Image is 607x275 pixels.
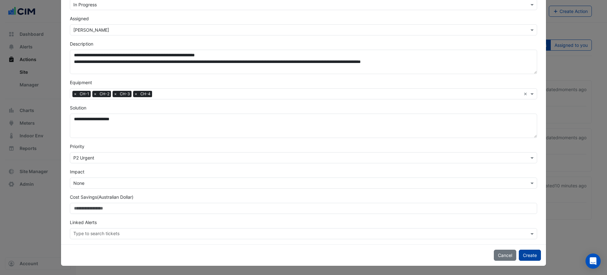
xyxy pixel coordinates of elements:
[133,91,139,97] span: ×
[72,91,78,97] span: ×
[70,143,84,150] label: Priority
[139,91,152,97] span: CH-4
[72,230,120,238] div: Type to search tickets
[586,253,601,269] div: Open Intercom Messenger
[519,250,541,261] button: Create
[524,91,529,97] span: Clear
[78,91,91,97] span: CH-1
[92,91,98,97] span: ×
[70,15,89,22] label: Assigned
[70,104,86,111] label: Solution
[70,79,92,86] label: Equipment
[494,250,516,261] button: Cancel
[118,91,132,97] span: CH-3
[70,219,97,226] label: Linked Alerts
[113,91,118,97] span: ×
[70,168,84,175] label: Impact
[98,91,111,97] span: CH-2
[70,194,133,200] label: Cost Savings (Australian Dollar)
[70,41,93,47] label: Description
